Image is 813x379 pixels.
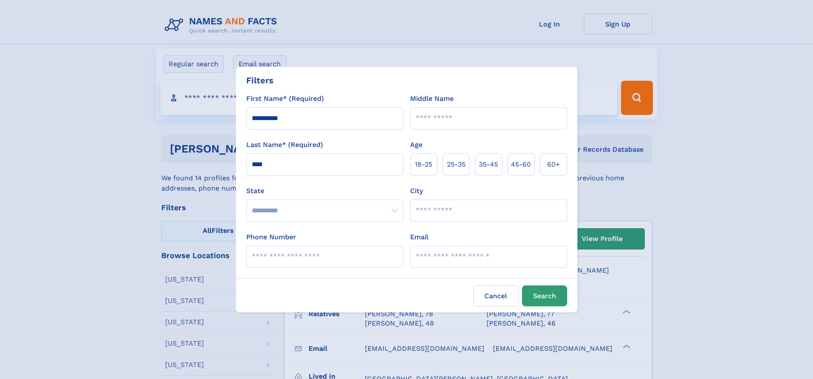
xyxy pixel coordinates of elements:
label: City [410,186,423,196]
span: 25‑35 [447,159,466,170]
label: Cancel [473,285,519,306]
div: Filters [246,74,274,87]
label: Phone Number [246,232,296,242]
span: 45‑60 [511,159,531,170]
label: First Name* (Required) [246,94,324,104]
span: 18‑25 [415,159,432,170]
label: Email [410,232,428,242]
label: State [246,186,403,196]
span: 35‑45 [479,159,498,170]
button: Search [522,285,567,306]
label: Age [410,140,423,150]
label: Middle Name [410,94,454,104]
label: Last Name* (Required) [246,140,323,150]
span: 60+ [547,159,560,170]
